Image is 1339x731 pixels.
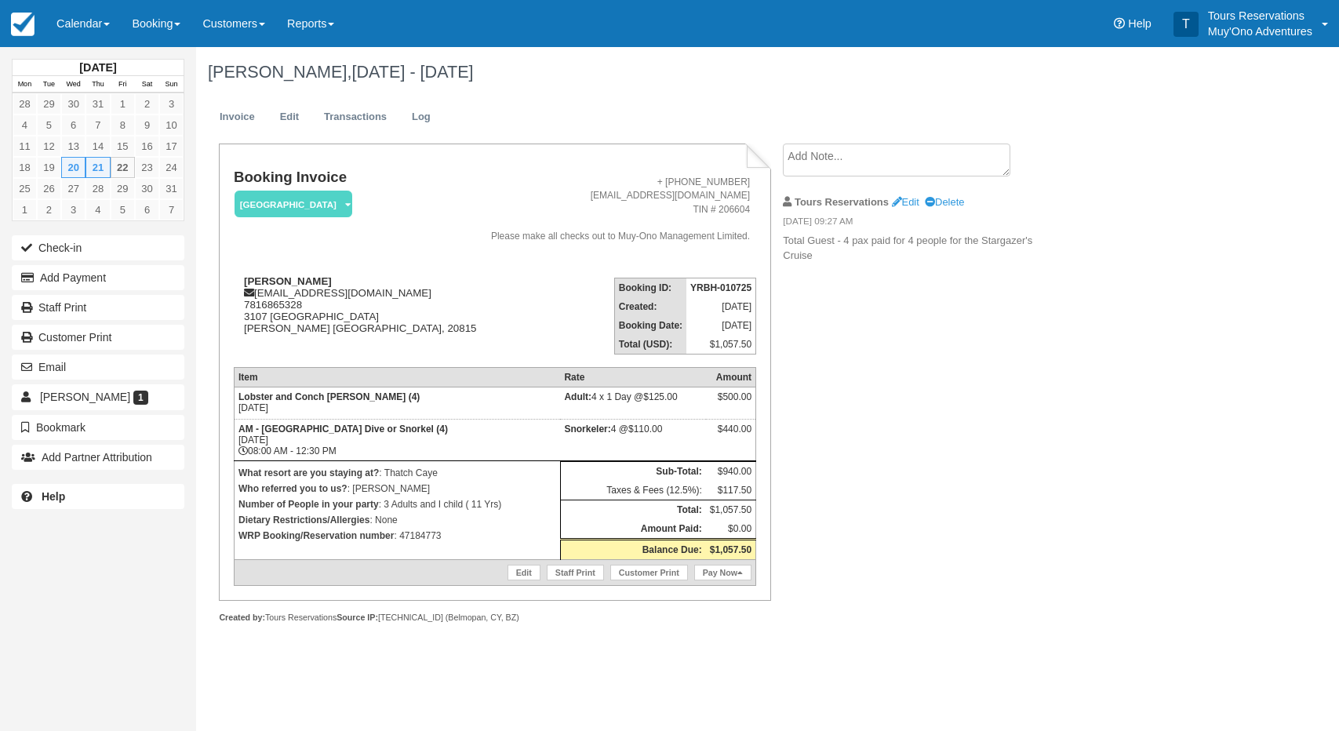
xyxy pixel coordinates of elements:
td: [DATE] [686,316,756,335]
strong: Who referred you to us? [238,483,347,494]
a: 18 [13,157,37,178]
strong: Created by: [219,613,265,622]
p: Total Guest - 4 pax paid for 4 people for the Stargazer's Cruise [783,234,1047,263]
a: 1 [111,93,135,115]
h1: [PERSON_NAME], [208,63,1188,82]
a: 20 [61,157,86,178]
a: 10 [159,115,184,136]
a: 7 [86,115,110,136]
strong: Adult [564,391,591,402]
a: 2 [37,199,61,220]
a: 19 [37,157,61,178]
strong: [PERSON_NAME] [244,275,332,287]
a: [GEOGRAPHIC_DATA] [234,190,347,219]
th: Sun [159,76,184,93]
strong: WRP Booking/Reservation number [238,530,394,541]
th: Created: [614,297,686,316]
a: 12 [37,136,61,157]
a: Customer Print [610,565,688,580]
a: Edit [508,565,540,580]
td: Taxes & Fees (12.5%): [560,481,705,500]
p: : 47184773 [238,528,556,544]
th: Item [234,367,560,387]
th: Mon [13,76,37,93]
address: + [PHONE_NUMBER] [EMAIL_ADDRESS][DOMAIN_NAME] TIN # 206604 Please make all checks out to Muy-Ono ... [486,176,750,243]
a: 14 [86,136,110,157]
td: [DATE] 08:00 AM - 12:30 PM [234,419,560,460]
span: [DATE] - [DATE] [351,62,473,82]
a: 13 [61,136,86,157]
th: Wed [61,76,86,93]
a: Delete [925,196,964,208]
p: : [PERSON_NAME] [238,481,556,496]
strong: YRBH-010725 [690,282,751,293]
em: [GEOGRAPHIC_DATA] [235,191,352,218]
td: $117.50 [706,481,756,500]
a: Edit [892,196,919,208]
th: Rate [560,367,705,387]
a: 28 [86,178,110,199]
th: Fri [111,76,135,93]
span: Help [1128,17,1152,30]
th: Total: [560,500,705,519]
th: Sat [135,76,159,93]
img: checkfront-main-nav-mini-logo.png [11,13,35,36]
th: Booking ID: [614,278,686,297]
strong: $1,057.50 [710,544,751,555]
a: 5 [111,199,135,220]
p: : None [238,512,556,528]
a: Staff Print [12,295,184,320]
a: 1 [13,199,37,220]
button: Email [12,355,184,380]
a: 29 [111,178,135,199]
a: Customer Print [12,325,184,350]
th: Tue [37,76,61,93]
strong: [DATE] [79,61,116,74]
div: [EMAIL_ADDRESS][DOMAIN_NAME] 7816865328 3107 [GEOGRAPHIC_DATA] [PERSON_NAME] [GEOGRAPHIC_DATA], 2... [234,275,480,354]
a: 31 [159,178,184,199]
span: [PERSON_NAME] [40,391,130,403]
th: Amount [706,367,756,387]
p: : Thatch Caye [238,465,556,481]
a: 8 [111,115,135,136]
th: Total (USD): [614,335,686,355]
a: 6 [135,199,159,220]
a: 2 [135,93,159,115]
h1: Booking Invoice [234,169,480,186]
a: 7 [159,199,184,220]
a: Help [12,484,184,509]
td: [DATE] [686,297,756,316]
a: Log [400,102,442,133]
a: 24 [159,157,184,178]
th: Balance Due: [560,539,705,559]
a: 29 [37,93,61,115]
span: $110.00 [628,424,662,435]
strong: Lobster and Conch [PERSON_NAME] (4) [238,391,420,402]
td: [DATE] [234,387,560,419]
a: 27 [61,178,86,199]
span: $125.00 [643,391,677,402]
a: 31 [86,93,110,115]
b: Help [42,490,65,503]
div: Tours Reservations [TECHNICAL_ID] (Belmopan, CY, BZ) [219,612,770,624]
strong: Tours Reservations [795,196,889,208]
a: 28 [13,93,37,115]
p: Muy'Ono Adventures [1208,24,1312,39]
a: Edit [268,102,311,133]
a: 16 [135,136,159,157]
a: [PERSON_NAME] 1 [12,384,184,409]
a: Transactions [312,102,398,133]
th: Sub-Total: [560,461,705,481]
a: Pay Now [694,565,751,580]
th: Amount Paid: [560,519,705,540]
a: 3 [61,199,86,220]
strong: Number of People in your party [238,499,379,510]
a: 4 [13,115,37,136]
th: Thu [86,76,110,93]
td: 4 @ [560,419,705,460]
button: Add Partner Attribution [12,445,184,470]
a: 17 [159,136,184,157]
em: [DATE] 09:27 AM [783,215,1047,232]
strong: Snorkeler [564,424,610,435]
a: 15 [111,136,135,157]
